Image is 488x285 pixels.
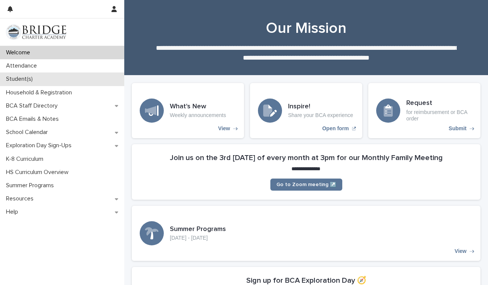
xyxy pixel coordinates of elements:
p: Resources [3,195,40,202]
p: Student(s) [3,75,39,83]
h1: Our Mission [132,19,480,37]
h3: Inspire! [288,103,353,111]
span: Go to Zoom meeting ↗️ [276,182,336,187]
p: K-8 Curriculum [3,156,49,163]
a: View [132,206,480,261]
p: BCA Staff Directory [3,102,64,109]
p: [DATE] - [DATE] [170,235,226,241]
p: Attendance [3,62,43,69]
p: HS Curriculum Overview [3,169,75,176]
img: V1C1m3IdTEidaUdm9Hs0 [6,25,66,40]
p: School Calendar [3,129,54,136]
p: BCA Emails & Notes [3,116,65,123]
h2: Sign up for BCA Exploration Day 🧭 [246,276,366,285]
h3: Summer Programs [170,225,226,234]
h3: Request [406,99,473,108]
a: Open form [250,83,362,138]
a: Submit [368,83,480,138]
p: for reimbursement or BCA order [406,109,473,122]
a: View [132,83,244,138]
p: Household & Registration [3,89,78,96]
p: View [218,125,230,132]
p: Open form [322,125,349,132]
p: Weekly announcements [170,112,226,119]
p: Summer Programs [3,182,60,189]
p: Exploration Day Sign-Ups [3,142,78,149]
p: Submit [449,125,467,132]
h3: What's New [170,103,226,111]
p: Help [3,208,24,216]
p: Welcome [3,49,36,56]
p: Share your BCA experience [288,112,353,119]
a: Go to Zoom meeting ↗️ [270,179,342,191]
p: View [454,248,467,254]
h2: Join us on the 3rd [DATE] of every month at 3pm for our Monthly Family Meeting [170,153,443,162]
